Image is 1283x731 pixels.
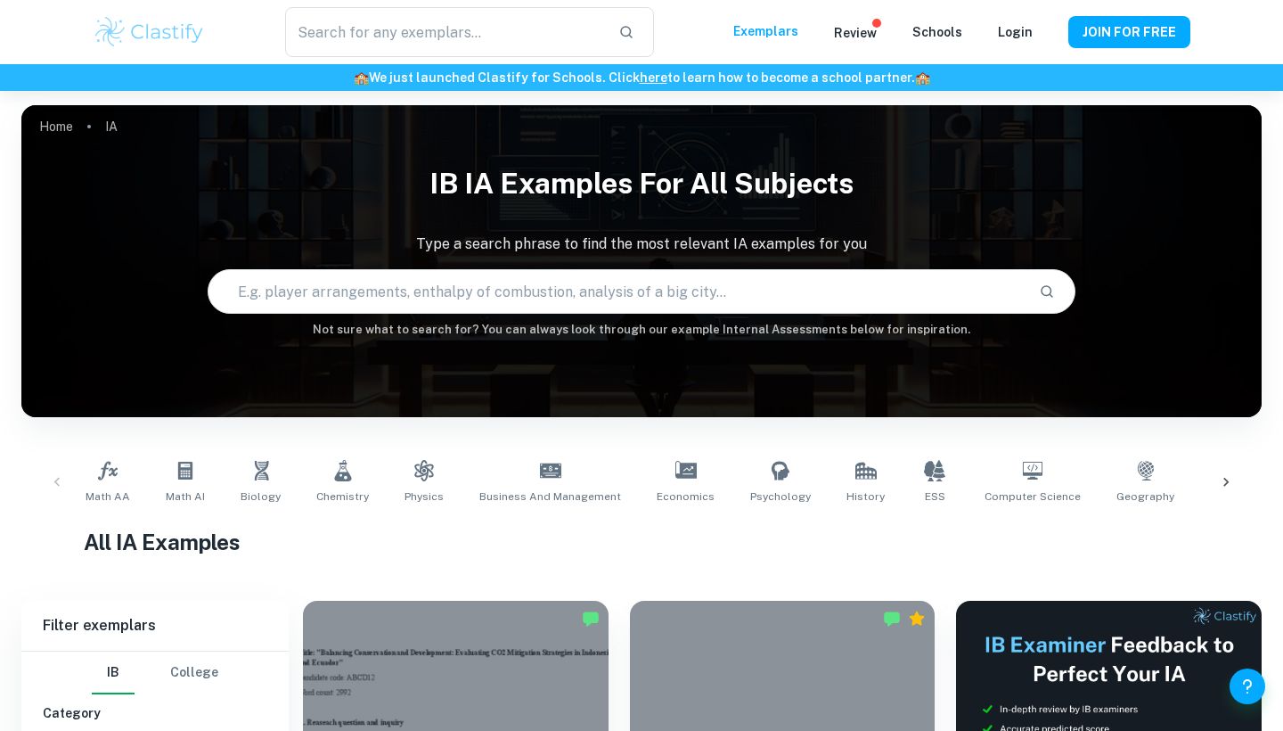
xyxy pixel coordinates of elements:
a: Schools [912,25,962,39]
p: Type a search phrase to find the most relevant IA examples for you [21,234,1262,255]
span: Math AI [166,489,205,505]
button: Search [1032,276,1062,307]
input: E.g. player arrangements, enthalpy of combustion, analysis of a big city... [208,267,1025,316]
input: Search for any exemplars... [285,7,604,57]
a: Login [998,25,1033,39]
span: Geography [1116,489,1174,505]
span: Biology [241,489,281,505]
img: Clastify logo [93,14,206,50]
p: IA [105,117,118,136]
h6: We just launched Clastify for Schools. Click to learn how to become a school partner. [4,68,1279,87]
span: Physics [405,489,444,505]
span: Computer Science [985,489,1081,505]
h1: All IA Examples [84,526,1200,558]
button: JOIN FOR FREE [1068,16,1190,48]
h6: Category [43,703,267,723]
h6: Not sure what to search for? You can always look through our example Internal Assessments below f... [21,321,1262,339]
span: Business and Management [479,489,621,505]
div: Filter type choice [92,652,218,694]
span: History [846,489,885,505]
div: Premium [908,610,926,628]
span: 🏫 [354,70,369,85]
button: College [170,652,218,694]
span: ESS [925,489,945,505]
span: Chemistry [316,489,369,505]
span: Math AA [86,489,130,505]
img: Marked [883,610,901,628]
button: IB [92,652,135,694]
span: Psychology [750,489,811,505]
button: Help and Feedback [1230,669,1265,704]
h6: Filter exemplars [21,601,289,651]
img: Marked [582,610,600,628]
span: Economics [657,489,715,505]
h1: IB IA examples for all subjects [21,155,1262,212]
p: Exemplars [733,21,798,41]
p: Review [834,23,877,43]
a: here [640,70,667,85]
span: 🏫 [915,70,930,85]
a: Home [39,114,73,139]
